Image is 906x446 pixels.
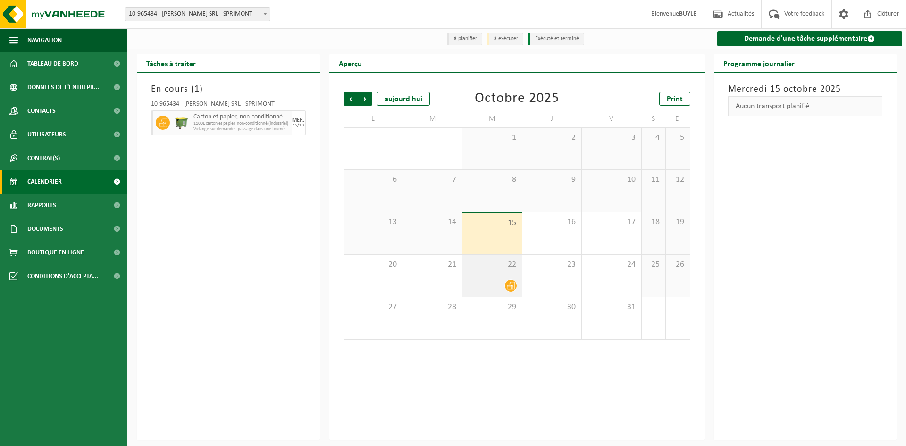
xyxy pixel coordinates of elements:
[403,110,462,127] td: M
[27,28,62,52] span: Navigation
[671,175,685,185] span: 12
[646,133,661,143] span: 4
[349,302,398,312] span: 27
[193,126,289,132] span: Vidange sur demande - passage dans une tournée fixe
[467,260,517,270] span: 22
[671,260,685,270] span: 26
[527,302,577,312] span: 30
[27,170,62,194] span: Calendrier
[487,33,523,45] li: à exécuter
[27,241,84,264] span: Boutique en ligne
[671,133,685,143] span: 5
[642,110,666,127] td: S
[27,123,66,146] span: Utilisateurs
[646,217,661,227] span: 18
[717,31,903,46] a: Demande d'une tâche supplémentaire
[527,133,577,143] span: 2
[358,92,372,106] span: Suivant
[408,302,457,312] span: 28
[175,116,189,130] img: WB-1100-HPE-GN-50
[408,260,457,270] span: 21
[587,217,636,227] span: 17
[349,175,398,185] span: 6
[27,194,56,217] span: Rapports
[467,133,517,143] span: 1
[667,95,683,103] span: Print
[408,217,457,227] span: 14
[349,260,398,270] span: 20
[292,118,304,123] div: MER.
[467,218,517,228] span: 15
[349,217,398,227] span: 13
[527,260,577,270] span: 23
[646,175,661,185] span: 11
[728,96,883,116] div: Aucun transport planifié
[659,92,690,106] a: Print
[193,121,289,126] span: 1100L carton et papier, non-conditionné (industriel)
[194,84,200,94] span: 1
[125,8,270,21] span: 10-965434 - BUYLE CHRISTIAN SRL - SPRIMONT
[528,33,584,45] li: Exécuté et terminé
[467,175,517,185] span: 8
[27,264,99,288] span: Conditions d'accepta...
[27,99,56,123] span: Contacts
[671,217,685,227] span: 19
[467,302,517,312] span: 29
[344,92,358,106] span: Précédent
[27,52,78,76] span: Tableau de bord
[447,33,482,45] li: à planifier
[587,302,636,312] span: 31
[582,110,641,127] td: V
[728,82,883,96] h3: Mercredi 15 octobre 2025
[193,113,289,121] span: Carton et papier, non-conditionné (industriel)
[527,217,577,227] span: 16
[125,7,270,21] span: 10-965434 - BUYLE CHRISTIAN SRL - SPRIMONT
[27,217,63,241] span: Documents
[587,175,636,185] span: 10
[344,110,403,127] td: L
[137,54,205,72] h2: Tâches à traiter
[293,123,304,128] div: 15/10
[527,175,577,185] span: 9
[714,54,804,72] h2: Programme journalier
[475,92,559,106] div: Octobre 2025
[329,54,371,72] h2: Aperçu
[679,10,696,17] strong: BUYLE
[27,146,60,170] span: Contrat(s)
[646,260,661,270] span: 25
[666,110,690,127] td: D
[151,82,306,96] h3: En cours ( )
[377,92,430,106] div: aujourd'hui
[587,260,636,270] span: 24
[27,76,100,99] span: Données de l'entrepr...
[408,175,457,185] span: 7
[462,110,522,127] td: M
[587,133,636,143] span: 3
[151,101,306,110] div: 10-965434 - [PERSON_NAME] SRL - SPRIMONT
[522,110,582,127] td: J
